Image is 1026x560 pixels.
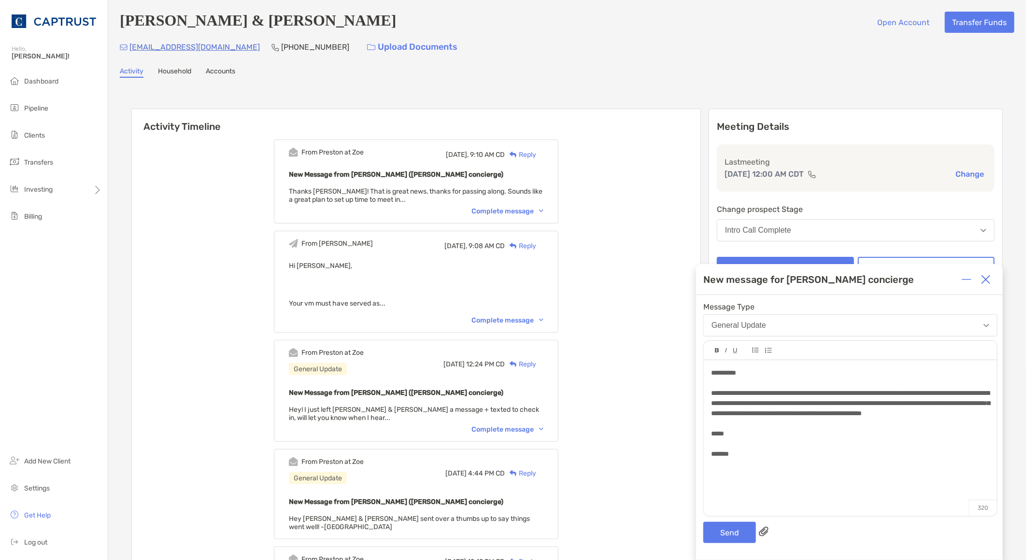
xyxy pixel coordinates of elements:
img: Chevron icon [539,319,543,322]
div: Reply [505,359,536,369]
img: Expand or collapse [962,275,971,284]
p: [PHONE_NUMBER] [281,41,349,53]
h4: [PERSON_NAME] & [PERSON_NAME] [120,12,396,33]
button: Transfer Funds [945,12,1014,33]
span: [PERSON_NAME]! [12,52,102,60]
a: Accounts [206,67,235,78]
img: billing icon [9,210,20,222]
span: 9:08 AM CD [469,242,505,250]
p: 320 [969,500,997,516]
b: New Message from [PERSON_NAME] ([PERSON_NAME] concierge) [289,389,503,397]
button: Meeting Update [717,257,854,278]
div: Complete message [471,207,543,215]
a: Upload Documents [361,37,464,57]
img: Phone Icon [271,43,279,51]
img: Event icon [289,239,298,248]
div: Reply [505,150,536,160]
p: Your vm must have served as... [289,297,543,309]
p: Last meeting [725,156,987,168]
img: Editor control icon [733,348,738,353]
div: From Preston at Zoe [301,148,364,156]
img: Open dropdown arrow [983,324,989,327]
img: Close [981,275,991,284]
img: Event icon [289,148,298,157]
img: CAPTRUST Logo [12,4,96,39]
div: From Preston at Zoe [301,349,364,357]
p: Meeting Details [717,121,995,133]
span: Dashboard [24,77,58,85]
img: Event icon [289,348,298,357]
span: Clients [24,131,45,140]
span: [DATE], [444,242,467,250]
div: Reply [505,241,536,251]
img: clients icon [9,129,20,140]
span: Settings [24,484,50,492]
span: [DATE] [443,360,465,368]
span: Billing [24,212,42,221]
p: [DATE] 12:00 AM CDT [725,168,804,180]
div: General Update [712,321,766,330]
span: Hey [PERSON_NAME] & [PERSON_NAME] sent over a thumbs up to say things went well! -[GEOGRAPHIC_DATA] [289,515,530,531]
button: Intro Call Complete [717,219,995,241]
img: pipeline icon [9,102,20,113]
img: paperclip attachments [759,527,769,536]
img: Editor control icon [715,348,719,353]
img: Reply icon [510,470,517,476]
img: get-help icon [9,509,20,520]
img: dashboard icon [9,75,20,86]
img: add_new_client icon [9,455,20,466]
img: Email Icon [120,44,128,50]
button: Send [703,522,756,543]
button: General Update [703,314,997,336]
img: transfers icon [9,156,20,168]
p: Change prospect Stage [717,203,995,215]
img: settings icon [9,482,20,493]
span: Transfers [24,158,53,167]
img: investing icon [9,183,20,195]
img: Reply icon [510,243,517,249]
div: From [PERSON_NAME] [301,239,373,248]
span: Get Help [24,511,51,519]
span: [DATE] [445,469,467,477]
button: Message [PERSON_NAME] [858,257,995,278]
h6: Activity Timeline [132,109,700,132]
span: Log out [24,538,47,546]
img: Editor control icon [752,348,759,353]
a: Household [158,67,191,78]
span: Thanks [PERSON_NAME]! That is great news, thanks for passing along. Sounds like a great plan to s... [289,187,542,204]
b: New Message from [PERSON_NAME] ([PERSON_NAME] concierge) [289,498,503,506]
b: New Message from [PERSON_NAME] ([PERSON_NAME] concierge) [289,170,503,179]
div: Complete message [471,425,543,434]
button: Open Account [870,12,937,33]
img: communication type [808,170,816,178]
img: logout icon [9,536,20,547]
img: Chevron icon [539,428,543,431]
img: Editor control icon [765,348,772,353]
a: Activity [120,67,143,78]
div: New message for [PERSON_NAME] concierge [703,274,914,285]
div: From Preston at Zoe [301,458,364,466]
span: 9:10 AM CD [470,151,505,159]
span: 12:24 PM CD [466,360,505,368]
span: Add New Client [24,457,71,465]
img: button icon [367,44,375,51]
div: General Update [289,363,347,375]
div: Complete message [471,316,543,324]
div: Reply [505,468,536,478]
img: Open dropdown arrow [981,229,986,232]
span: Pipeline [24,104,48,112]
div: Intro Call Complete [725,226,791,235]
div: General Update [289,472,347,484]
img: Chevron icon [539,210,543,212]
p: [EMAIL_ADDRESS][DOMAIN_NAME] [129,41,260,53]
img: Reply icon [510,361,517,367]
img: Editor control icon [725,348,727,353]
span: Message Type [703,302,997,311]
img: Reply icon [510,152,517,158]
button: Change [953,169,987,179]
span: Investing [24,185,53,194]
p: Hi [PERSON_NAME], [289,260,543,272]
span: [DATE], [446,151,469,159]
span: Hey! I just left [PERSON_NAME] & [PERSON_NAME] a message + texted to check in, will let you know ... [289,406,539,422]
span: 4:44 PM CD [468,469,505,477]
